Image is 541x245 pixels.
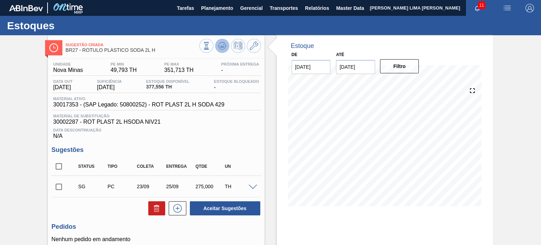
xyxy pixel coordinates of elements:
div: Entrega [164,164,197,169]
span: Material ativo [53,97,224,101]
div: 25/09/2025 [164,184,197,189]
div: - [212,79,261,91]
span: 30002287 - ROT PLAST 2L HSODA NIV21 [53,119,259,125]
p: Nenhum pedido em andamento [51,236,261,243]
span: Data Descontinuação [53,128,259,132]
span: Estoque Bloqueado [214,79,259,84]
span: BR27 - RÓTULO PLÁSTICO SODA 2L H [66,48,199,53]
span: 49,793 TH [111,67,137,73]
span: 351,713 TH [164,67,193,73]
span: Planejamento [201,4,233,12]
span: PE MAX [164,62,193,66]
span: Unidade [53,62,83,66]
button: Filtro [380,59,419,73]
div: 23/09/2025 [135,184,167,189]
span: PE MIN [111,62,137,66]
div: Sugestão Criada [76,184,108,189]
span: Data out [53,79,73,84]
div: Nova sugestão [165,201,186,215]
span: Estoque Disponível [146,79,189,84]
button: Visão Geral dos Estoques [199,39,213,53]
span: 377,556 TH [146,84,189,90]
span: Tarefas [177,4,194,12]
button: Notificações [466,3,489,13]
div: Coleta [135,164,167,169]
img: Ícone [49,43,58,52]
span: [DATE] [97,84,122,91]
span: Suficiência [97,79,122,84]
div: N/A [51,125,261,139]
img: TNhmsLtSVTkK8tSr43FrP2fwEKptu5GPRR3wAAAABJRU5ErkJggg== [9,5,43,11]
span: 30017353 - (SAP Legado: 50800252) - ROT PLAST 2L H SODA 429 [53,102,224,108]
span: Próxima Entrega [221,62,259,66]
span: [DATE] [53,84,73,91]
button: Ir ao Master Data / Geral [247,39,261,53]
button: Atualizar Gráfico [215,39,229,53]
div: Tipo [106,164,138,169]
img: userActions [503,4,511,12]
label: Até [336,52,344,57]
input: dd/mm/yyyy [336,60,375,74]
div: Estoque [291,42,314,50]
label: De [292,52,298,57]
h1: Estoques [7,22,132,30]
button: Programar Estoque [231,39,245,53]
div: Qtde [194,164,226,169]
span: Gerencial [240,4,263,12]
span: Sugestão Criada [66,43,199,47]
input: dd/mm/yyyy [292,60,331,74]
div: Aceitar Sugestões [186,201,261,216]
h3: Pedidos [51,223,261,231]
div: UN [223,164,255,169]
span: Nova Minas [53,67,83,73]
button: Aceitar Sugestões [190,201,260,215]
span: Master Data [336,4,364,12]
span: Relatórios [305,4,329,12]
span: Transportes [270,4,298,12]
div: - [219,62,261,73]
span: Material de Substituição [53,114,259,118]
h3: Sugestões [51,146,261,154]
img: Logout [526,4,534,12]
div: 275,000 [194,184,226,189]
div: Status [76,164,108,169]
span: 11 [478,1,485,9]
div: Excluir Sugestões [145,201,165,215]
div: Pedido de Compra [106,184,138,189]
div: TH [223,184,255,189]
